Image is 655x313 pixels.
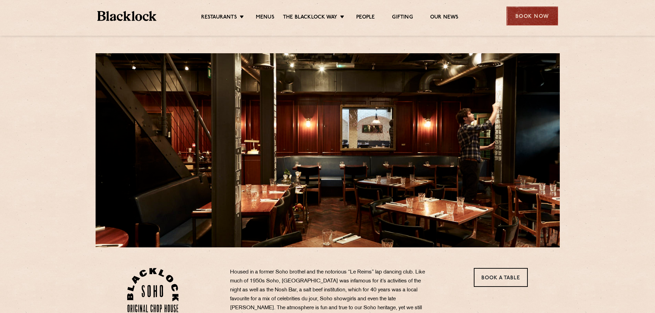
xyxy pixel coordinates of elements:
[392,14,413,22] a: Gifting
[256,14,274,22] a: Menus
[97,11,157,21] img: BL_Textured_Logo-footer-cropped.svg
[506,7,558,25] div: Book Now
[474,268,528,287] a: Book a Table
[283,14,337,22] a: The Blacklock Way
[430,14,459,22] a: Our News
[356,14,375,22] a: People
[201,14,237,22] a: Restaurants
